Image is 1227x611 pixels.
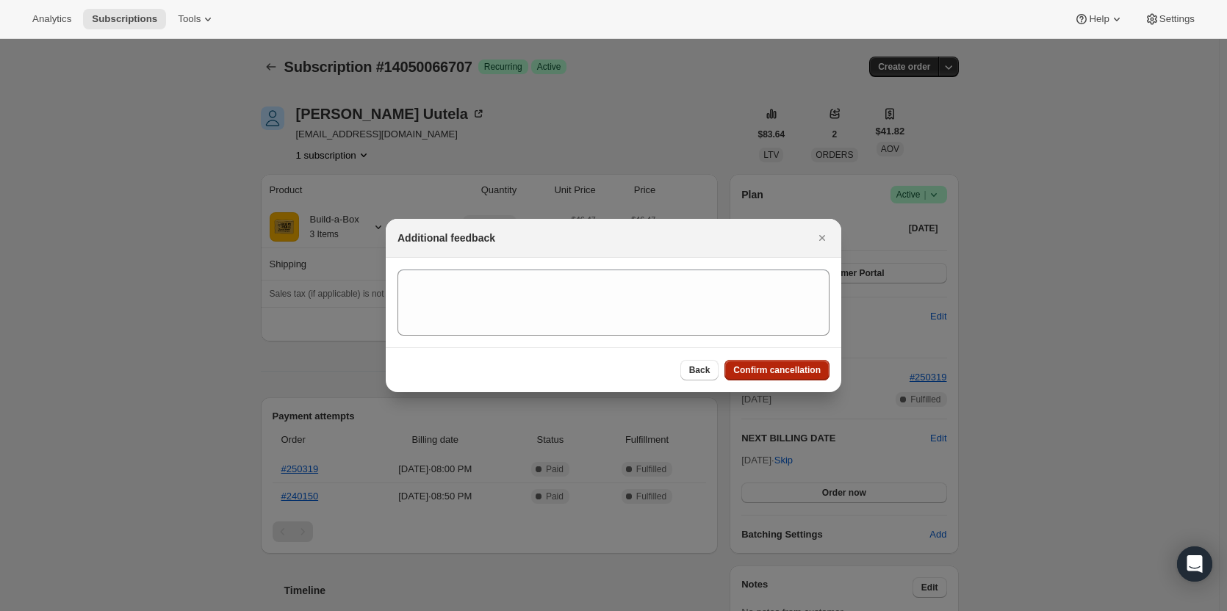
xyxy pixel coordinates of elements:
button: Settings [1136,9,1203,29]
span: Subscriptions [92,13,157,25]
button: Back [680,360,719,380]
button: Help [1065,9,1132,29]
span: Tools [178,13,201,25]
span: Confirm cancellation [733,364,821,376]
span: Analytics [32,13,71,25]
h2: Additional feedback [397,231,495,245]
div: Open Intercom Messenger [1177,546,1212,582]
button: Confirm cancellation [724,360,830,380]
button: Tools [169,9,224,29]
span: Back [689,364,710,376]
span: Help [1089,13,1109,25]
button: Analytics [24,9,80,29]
button: Close [812,228,832,248]
span: Settings [1159,13,1195,25]
button: Subscriptions [83,9,166,29]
